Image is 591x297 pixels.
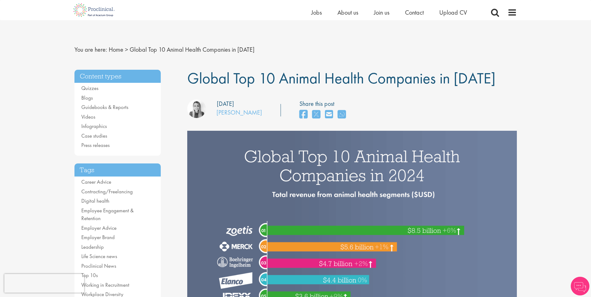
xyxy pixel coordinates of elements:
div: [DATE] [217,99,234,108]
a: [PERSON_NAME] [217,108,262,116]
a: Life Science news [81,253,117,260]
img: Hannah Burke [187,99,206,118]
a: Videos [81,113,95,120]
a: share on email [325,108,333,121]
a: Career Advice [81,178,111,185]
a: Blogs [81,94,93,101]
a: Contact [405,8,424,16]
label: Share this post [299,99,349,108]
span: > [125,45,128,54]
a: Jobs [311,8,322,16]
a: Leadership [81,243,104,250]
a: Join us [374,8,389,16]
a: About us [337,8,358,16]
a: Guidebooks & Reports [81,104,128,111]
a: Press releases [81,142,110,148]
span: You are here: [74,45,107,54]
a: Infographics [81,123,107,130]
a: Employer Advice [81,224,117,231]
a: Proclinical News [81,262,116,269]
a: Upload CV [439,8,467,16]
span: Global Top 10 Animal Health Companies in [DATE] [130,45,255,54]
iframe: reCAPTCHA [4,274,84,293]
a: Digital health [81,197,109,204]
a: Employer Brand [81,234,115,241]
a: Quizzes [81,85,98,92]
a: Employee Engagement & Retention [81,207,134,222]
h3: Content types [74,70,161,83]
a: Contracting/Freelancing [81,188,133,195]
img: Chatbot [571,277,589,295]
a: share on whats app [338,108,346,121]
a: share on facebook [299,108,307,121]
a: Working in Recruitment [81,281,129,288]
h3: Tags [74,163,161,177]
a: Top 10s [81,272,98,279]
a: share on twitter [312,108,320,121]
a: Case studies [81,132,107,139]
span: Global Top 10 Animal Health Companies in [DATE] [187,68,495,88]
a: breadcrumb link [109,45,123,54]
